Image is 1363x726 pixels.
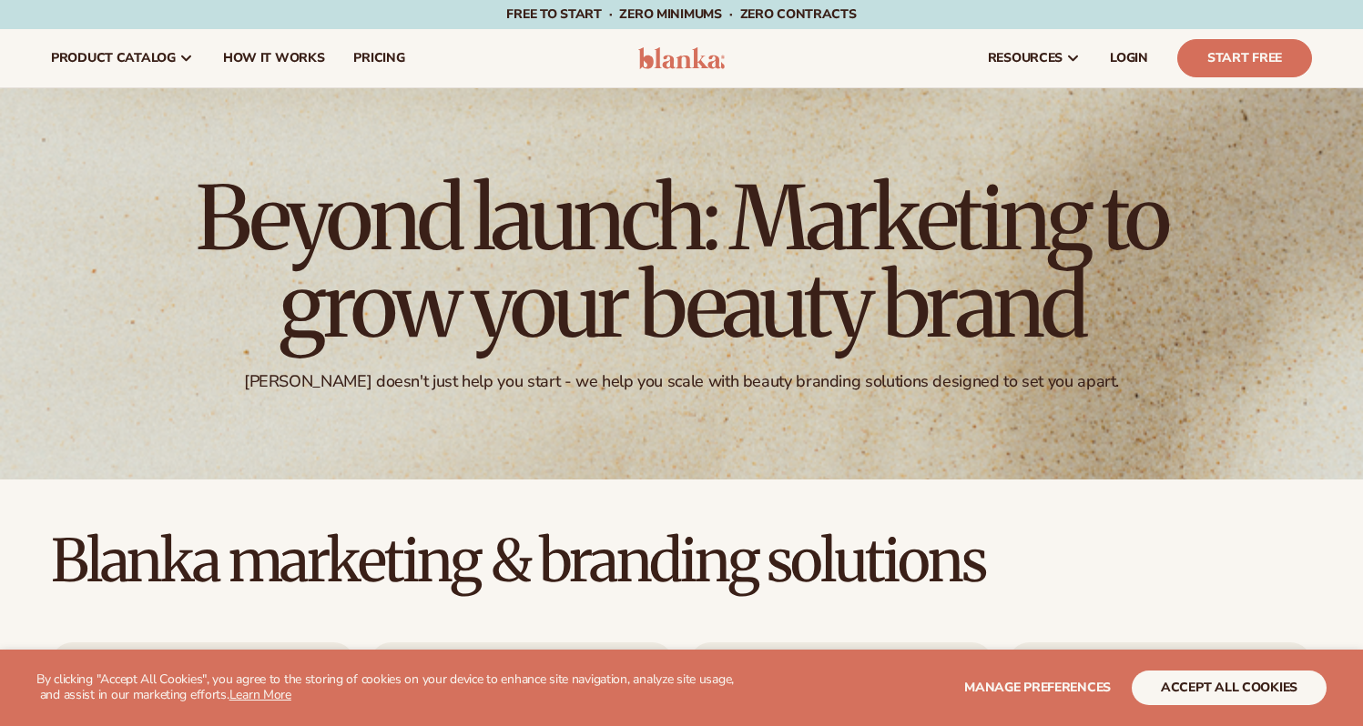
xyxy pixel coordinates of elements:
span: LOGIN [1110,51,1148,66]
a: pricing [339,29,419,87]
a: Learn More [229,686,291,703]
span: resources [988,51,1063,66]
a: product catalog [36,29,209,87]
span: product catalog [51,51,176,66]
h1: Beyond launch: Marketing to grow your beauty brand [181,175,1183,349]
a: LOGIN [1095,29,1163,87]
span: pricing [353,51,404,66]
button: accept all cookies [1132,671,1327,705]
span: Free to start · ZERO minimums · ZERO contracts [506,5,856,23]
button: Manage preferences [964,671,1111,705]
div: [PERSON_NAME] doesn't just help you start - we help you scale with beauty branding solutions desi... [244,371,1119,392]
a: resources [973,29,1095,87]
a: How It Works [209,29,340,87]
span: How It Works [223,51,325,66]
a: Start Free [1177,39,1312,77]
span: Manage preferences [964,679,1111,696]
p: By clicking "Accept All Cookies", you agree to the storing of cookies on your device to enhance s... [36,672,734,703]
img: logo [638,47,725,69]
